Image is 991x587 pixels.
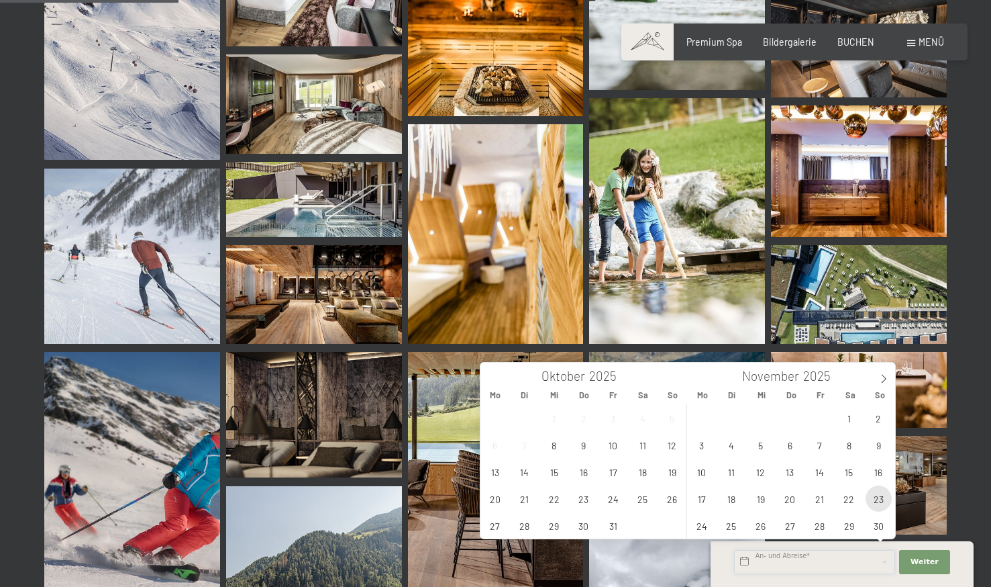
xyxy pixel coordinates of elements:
[600,459,626,485] span: Oktober 17, 2025
[777,486,803,512] span: November 20, 2025
[866,512,892,539] span: November 30, 2025
[837,36,874,48] a: BUCHEN
[658,391,688,400] span: So
[836,405,862,431] span: November 1, 2025
[836,512,862,539] span: November 29, 2025
[482,432,508,458] span: Oktober 6, 2025
[226,162,402,237] img: Auszeit für Körper in einem ungezwungenen Ambiente
[717,391,747,400] span: Di
[226,352,402,478] img: Ruheräume - Chill Lounge - Wellnesshotel - Ahrntal - Schwarzenstein
[570,486,596,512] span: Oktober 23, 2025
[659,405,685,431] span: Oktober 5, 2025
[482,459,508,485] span: Oktober 13, 2025
[629,459,656,485] span: Oktober 18, 2025
[771,352,947,427] img: Bildergalerie
[718,486,744,512] span: November 18, 2025
[747,459,774,485] span: November 12, 2025
[600,486,626,512] span: Oktober 24, 2025
[226,54,402,153] img: Bildergalerie
[570,405,596,431] span: Oktober 2, 2025
[688,459,715,485] span: November 10, 2025
[806,486,833,512] span: November 21, 2025
[600,432,626,458] span: Oktober 10, 2025
[718,512,744,539] span: November 25, 2025
[570,459,596,485] span: Oktober 16, 2025
[541,432,567,458] span: Oktober 8, 2025
[747,391,776,400] span: Mi
[866,391,895,400] span: So
[899,550,950,574] button: Weiter
[777,512,803,539] span: November 27, 2025
[771,105,947,237] img: Bildergalerie
[806,432,833,458] span: November 7, 2025
[629,432,656,458] span: Oktober 11, 2025
[541,512,567,539] span: Oktober 29, 2025
[688,432,715,458] span: November 3, 2025
[686,36,742,48] a: Premium Spa
[600,405,626,431] span: Oktober 3, 2025
[541,459,567,485] span: Oktober 15, 2025
[866,486,892,512] span: November 23, 2025
[541,486,567,512] span: Oktober 22, 2025
[511,512,537,539] span: Oktober 28, 2025
[570,432,596,458] span: Oktober 9, 2025
[659,459,685,485] span: Oktober 19, 2025
[44,352,220,586] a: Bildergalerie
[835,391,865,400] span: Sa
[777,459,803,485] span: November 13, 2025
[688,391,717,400] span: Mo
[570,512,596,539] span: Oktober 30, 2025
[511,459,537,485] span: Oktober 14, 2025
[799,368,843,383] input: Year
[866,432,892,458] span: November 9, 2025
[589,352,765,528] img: Bildergalerie
[511,486,537,512] span: Oktober 21, 2025
[806,459,833,485] span: November 14, 2025
[482,512,508,539] span: Oktober 27, 2025
[718,459,744,485] span: November 11, 2025
[482,486,508,512] span: Oktober 20, 2025
[747,512,774,539] span: November 26, 2025
[688,512,715,539] span: November 24, 2025
[836,486,862,512] span: November 22, 2025
[510,391,539,400] span: Di
[511,432,537,458] span: Oktober 7, 2025
[747,432,774,458] span: November 5, 2025
[629,486,656,512] span: Oktober 25, 2025
[408,124,584,344] img: Bildergalerie
[836,459,862,485] span: November 15, 2025
[747,486,774,512] span: November 19, 2025
[742,370,799,383] span: November
[226,245,402,344] img: Wellnesshotels - Ruheraum - Lounge - Ahrntal
[806,391,835,400] span: Fr
[866,405,892,431] span: November 2, 2025
[629,405,656,431] span: Oktober 4, 2025
[919,36,944,48] span: Menü
[910,557,939,568] span: Weiter
[44,169,220,345] img: Bildergalerie
[628,391,658,400] span: Sa
[763,36,817,48] a: Bildergalerie
[771,245,947,344] img: Bildergalerie
[806,512,833,539] span: November 28, 2025
[589,98,765,345] a: Bildergalerie
[541,370,585,383] span: Oktober
[585,368,629,383] input: Year
[776,391,806,400] span: Do
[226,162,402,237] a: Bildergalerie
[539,391,569,400] span: Mi
[688,486,715,512] span: November 17, 2025
[541,405,567,431] span: Oktober 1, 2025
[600,512,626,539] span: Oktober 31, 2025
[659,432,685,458] span: Oktober 12, 2025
